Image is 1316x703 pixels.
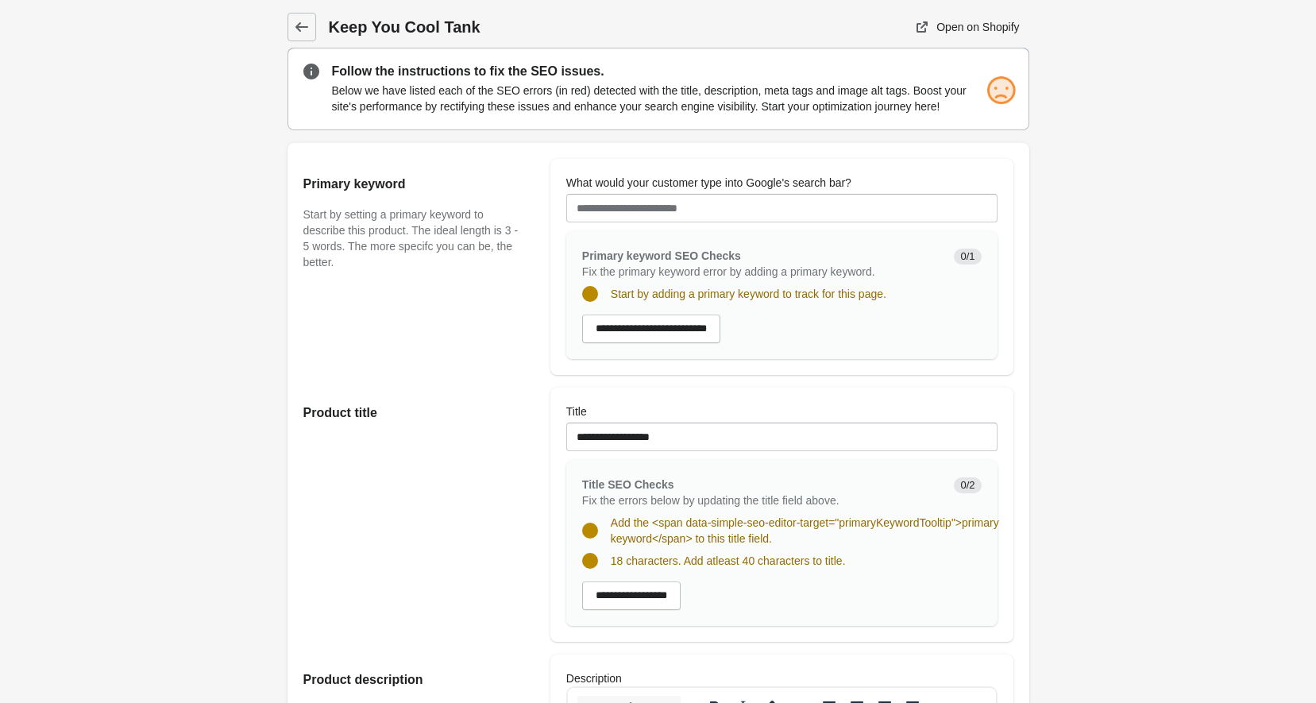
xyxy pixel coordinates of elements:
[303,404,519,423] h2: Product title
[332,62,1013,81] p: Follow the instructions to fix the SEO issues.
[582,492,942,508] p: Fix the errors below by updating the title field above.
[936,21,1019,33] div: Open on Shopify
[611,516,999,545] span: Add the <span data-simple-seo-editor-target="primaryKeywordTooltip">primary keyword</span> to thi...
[582,249,741,262] span: Primary keyword SEO Checks
[582,264,942,280] p: Fix the primary keyword error by adding a primary keyword.
[303,207,519,270] p: Start by setting a primary keyword to describe this product. The ideal length is 3 - 5 words. The...
[332,83,1013,114] p: Below we have listed each of the SEO errors (in red) detected with the title, description, meta t...
[954,249,981,265] span: 0/1
[329,16,688,38] h1: Keep You Cool Tank
[611,554,846,567] span: 18 characters. Add atleast 40 characters to title.
[303,670,519,689] h2: Product description
[582,478,674,491] span: Title SEO Checks
[303,175,519,194] h2: Primary keyword
[566,404,587,419] label: Title
[985,75,1017,106] img: sad.png
[566,175,851,191] label: What would your customer type into Google's search bar?
[908,13,1028,41] a: Open on Shopify
[611,288,886,300] span: Start by adding a primary keyword to track for this page.
[954,477,981,493] span: 0/2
